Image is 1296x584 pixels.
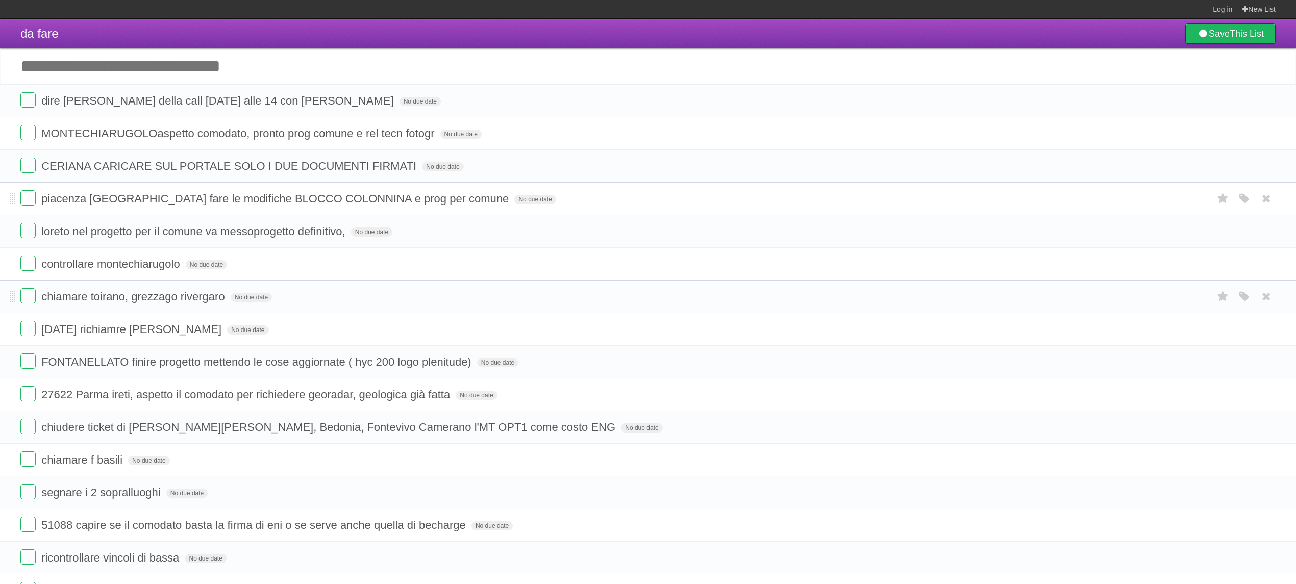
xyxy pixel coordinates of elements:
span: No due date [440,130,482,139]
span: No due date [128,456,169,465]
label: Done [20,288,36,303]
label: Done [20,125,36,140]
span: No due date [477,358,518,367]
label: Done [20,386,36,401]
label: Done [20,190,36,206]
span: loreto nel progetto per il comune va messoprogetto definitivo, [41,225,348,238]
span: No due date [185,554,226,563]
label: Done [20,158,36,173]
label: Done [20,484,36,499]
span: dire [PERSON_NAME] della call [DATE] alle 14 con [PERSON_NAME] [41,94,396,107]
span: MONTECHIARUGOLOaspetto comodato, pronto prog comune e rel tecn fotogr [41,127,437,140]
span: No due date [166,489,208,498]
span: No due date [422,162,463,171]
label: Done [20,353,36,369]
label: Star task [1213,190,1233,207]
span: da fare [20,27,59,40]
label: Done [20,321,36,336]
span: piacenza [GEOGRAPHIC_DATA] fare le modifiche BLOCCO COLONNINA e prog per comune [41,192,511,205]
b: This List [1230,29,1264,39]
span: ricontrollare vincoli di bassa [41,551,182,564]
label: Star task [1213,288,1233,305]
span: No due date [351,227,392,237]
span: No due date [227,325,268,335]
label: Done [20,549,36,565]
label: Done [20,517,36,532]
span: 27622 Parma ireti, aspetto il comodato per richiedere georadar, geologica già fatta [41,388,453,401]
span: No due date [471,521,513,530]
label: Done [20,223,36,238]
span: [DATE] richiamre [PERSON_NAME] [41,323,224,336]
span: No due date [231,293,272,302]
span: chiamare toirano, grezzago rivergaro [41,290,228,303]
span: CERIANA CARICARE SUL PORTALE SOLO I DUE DOCUMENTI FIRMATI [41,160,419,172]
span: No due date [400,97,441,106]
span: No due date [514,195,556,204]
span: controllare montechiarugolo [41,258,183,270]
span: FONTANELLATO finire progetto mettendo le cose aggiornate ( hyc 200 logo plenitude) [41,356,474,368]
span: 51088 capire se il comodato basta la firma di eni o se serve anche quella di becharge [41,519,468,531]
span: No due date [456,391,497,400]
span: chiudere ticket di [PERSON_NAME][PERSON_NAME], Bedonia, Fontevivo Camerano l'MT OPT1 come costo ENG [41,421,618,434]
span: No due date [186,260,227,269]
label: Done [20,256,36,271]
a: SaveThis List [1185,23,1276,44]
span: segnare i 2 sopralluoghi [41,486,163,499]
span: chiamare f basili [41,453,125,466]
span: No due date [621,423,662,433]
label: Done [20,451,36,467]
label: Done [20,419,36,434]
label: Done [20,92,36,108]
